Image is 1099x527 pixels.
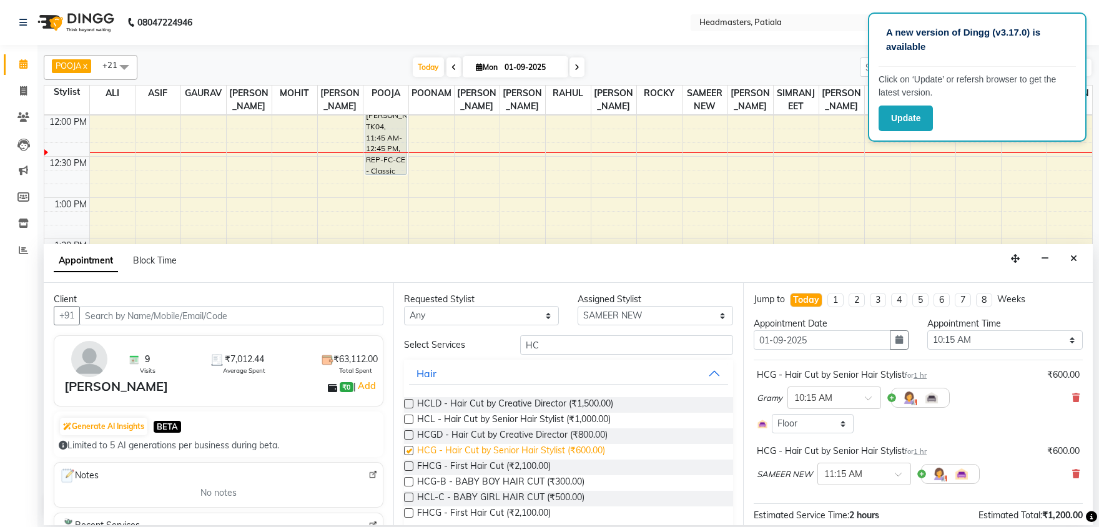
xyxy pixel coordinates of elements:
span: Total Spent [339,366,372,375]
div: 12:30 PM [47,157,89,170]
span: | [353,378,378,393]
div: Appointment Date [754,317,909,330]
span: 1 hr [914,371,927,380]
span: Gramy [757,392,782,405]
span: Appointment [54,250,118,272]
li: 6 [934,293,950,307]
div: HCG - Hair Cut by Senior Hair Stylist [757,445,927,458]
span: [PERSON_NAME] [819,86,864,114]
li: 7 [955,293,971,307]
div: [PERSON_NAME] [64,377,168,396]
span: Estimated Service Time: [754,510,849,521]
p: A new version of Dingg (v3.17.0) is available [886,26,1068,54]
span: HCL-C - BABY GIRL HAIR CUT (₹500.00) [417,491,584,506]
span: ASIF [136,86,180,101]
span: BETA [154,421,181,433]
span: POOJA [363,86,408,101]
span: GAURAV [181,86,226,101]
span: HCLD - Hair Cut by Creative Director (₹1,500.00) [417,397,613,413]
div: Select Services [395,338,511,352]
img: logo [32,5,117,40]
span: [PERSON_NAME] [318,86,363,114]
span: Notes [59,468,99,484]
span: 9 [145,353,150,366]
span: USMAN [865,86,910,101]
button: +91 [54,306,80,325]
div: [PERSON_NAME], TK04, 11:45 AM-12:45 PM, REP-FC-CE - Classic European Facial (For Combination Skin) [365,94,407,174]
span: 2 hours [849,510,879,521]
span: Estimated Total: [978,510,1042,521]
span: Visits [140,366,155,375]
div: Stylist [44,86,89,99]
button: Hair [409,362,728,385]
b: 08047224946 [137,5,192,40]
span: [PERSON_NAME] [500,86,545,114]
li: 1 [827,293,844,307]
div: 1:30 PM [52,239,89,252]
img: Interior.png [757,418,768,430]
img: Hairdresser.png [902,390,917,405]
span: FHCG - First Hair Cut (₹2,100.00) [417,506,551,522]
span: ₹1,200.00 [1042,510,1083,521]
div: ₹600.00 [1047,368,1080,382]
input: Search by service name [520,335,733,355]
a: x [82,61,87,71]
a: Add [356,378,378,393]
div: Hair [416,366,436,381]
img: avatar [71,341,107,377]
span: Average Spent [223,366,265,375]
p: Click on ‘Update’ or refersh browser to get the latest version. [879,73,1076,99]
input: Search Appointment [860,57,969,77]
div: Appointment Time [927,317,1082,330]
div: Requested Stylist [404,293,559,306]
small: for [905,371,927,380]
div: Assigned Stylist [578,293,732,306]
span: FHCG - First Hair Cut (₹2,100.00) [417,460,551,475]
button: Update [879,106,933,131]
span: SIMRANJEET [774,86,819,114]
span: HCG - Hair Cut by Senior Hair Stylist (₹600.00) [417,444,605,460]
div: Limited to 5 AI generations per business during beta. [59,439,378,452]
span: HCL - Hair Cut by Senior Hair Stylist (₹1,000.00) [417,413,611,428]
span: MOHIT [272,86,317,101]
div: 1:00 PM [52,198,89,211]
span: Today [413,57,444,77]
div: Jump to [754,293,785,306]
span: ₹0 [340,382,353,392]
li: 3 [870,293,886,307]
span: Mon [473,62,501,72]
input: Search by Name/Mobile/Email/Code [79,306,383,325]
span: POONAM [409,86,454,101]
span: [PERSON_NAME] [455,86,500,114]
span: HCGD - Hair Cut by Creative Director (₹800.00) [417,428,608,444]
button: Generate AI Insights [60,418,147,435]
span: SAMEER NEW [683,86,727,114]
span: ₹7,012.44 [225,353,264,366]
span: SAMEER NEW [757,468,812,481]
li: 2 [849,293,865,307]
div: Weeks [997,293,1025,306]
span: 1 hr [914,447,927,456]
span: Block Time [133,255,177,266]
span: ROCKY [637,86,682,101]
span: [PERSON_NAME] [728,86,773,114]
small: for [905,447,927,456]
span: +21 [102,60,127,70]
div: HCG - Hair Cut by Senior Hair Stylist [757,368,927,382]
li: 8 [976,293,992,307]
li: 4 [891,293,907,307]
span: No notes [200,486,237,500]
button: Close [1065,249,1083,268]
div: 12:00 PM [47,116,89,129]
span: [PERSON_NAME] [227,86,272,114]
span: RAHUL [546,86,591,101]
span: [PERSON_NAME] [591,86,636,114]
span: ₹63,112.00 [333,353,378,366]
div: Client [54,293,383,306]
img: Interior.png [954,466,969,481]
input: yyyy-mm-dd [754,330,890,350]
span: ALI [90,86,135,101]
li: 5 [912,293,929,307]
div: Today [793,293,819,307]
span: HCG-B - BABY BOY HAIR CUT (₹300.00) [417,475,584,491]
